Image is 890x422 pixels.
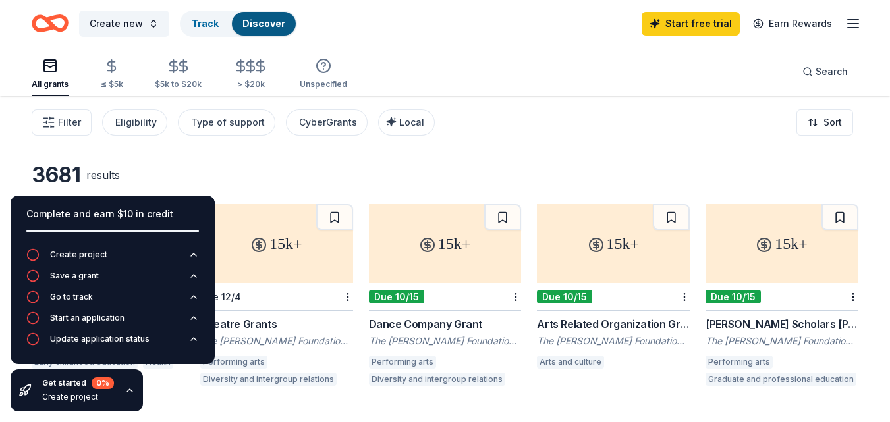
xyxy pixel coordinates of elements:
[42,392,114,402] div: Create project
[200,204,353,283] div: 15k+
[155,53,202,96] button: $5k to $20k
[155,79,202,90] div: $5k to $20k
[537,204,690,373] a: 15k+Due 10/15Arts Related Organization GrantThe [PERSON_NAME] Foundation, Inc.Arts and culture
[300,79,347,90] div: Unspecified
[58,115,81,130] span: Filter
[399,117,424,128] span: Local
[102,109,167,136] button: Eligibility
[200,356,267,369] div: Performing arts
[286,109,368,136] button: CyberGrants
[26,332,199,354] button: Update application status
[191,115,265,130] div: Type of support
[369,373,505,386] div: Diversity and intergroup relations
[369,204,522,283] div: 15k+
[26,248,199,269] button: Create project
[537,316,690,332] div: Arts Related Organization Grant
[300,53,347,96] button: Unspecified
[32,79,69,90] div: All grants
[378,109,435,136] button: Local
[200,204,353,390] a: 15k+Due 12/4Theatre GrantsThe [PERSON_NAME] Foundation, Inc.Performing artsDiversity and intergro...
[706,290,761,303] div: Due 10/15
[79,11,169,37] button: Create new
[32,109,92,136] button: Filter
[792,59,858,85] button: Search
[32,53,69,96] button: All grants
[706,204,858,283] div: 15k+
[369,316,522,332] div: Dance Company Grant
[796,109,853,136] button: Sort
[92,377,114,389] div: 0 %
[26,290,199,311] button: Go to track
[200,373,337,386] div: Diversity and intergroup relations
[115,115,157,130] div: Eligibility
[706,204,858,390] a: 15k+Due 10/15[PERSON_NAME] Scholars [PERSON_NAME]The [PERSON_NAME] Foundation, Inc.Performing art...
[537,290,592,303] div: Due 10/15
[26,206,199,222] div: Complete and earn $10 in credit
[816,64,848,80] span: Search
[100,79,123,90] div: ≤ $5k
[50,292,93,302] div: Go to track
[26,311,199,332] button: Start an application
[42,377,114,389] div: Get started
[706,373,856,386] div: Graduate and professional education
[32,8,69,39] a: Home
[369,290,424,303] div: Due 10/15
[233,79,268,90] div: > $20k
[642,12,740,36] a: Start free trial
[369,356,436,369] div: Performing arts
[200,334,353,348] div: The [PERSON_NAME] Foundation, Inc.
[823,115,842,130] span: Sort
[200,316,353,332] div: Theatre Grants
[100,53,123,96] button: ≤ $5k
[242,18,285,29] a: Discover
[192,18,219,29] a: Track
[537,356,604,369] div: Arts and culture
[369,204,522,390] a: 15k+Due 10/15Dance Company GrantThe [PERSON_NAME] Foundation, Inc.Performing artsDiversity and in...
[50,250,107,260] div: Create project
[50,313,125,323] div: Start an application
[745,12,840,36] a: Earn Rewards
[537,204,690,283] div: 15k+
[26,269,199,290] button: Save a grant
[706,316,858,332] div: [PERSON_NAME] Scholars [PERSON_NAME]
[50,271,99,281] div: Save a grant
[32,162,81,188] div: 3681
[178,109,275,136] button: Type of support
[299,115,357,130] div: CyberGrants
[706,356,773,369] div: Performing arts
[86,167,120,183] div: results
[369,334,522,348] div: The [PERSON_NAME] Foundation, Inc.
[90,16,143,32] span: Create new
[706,334,858,348] div: The [PERSON_NAME] Foundation, Inc.
[537,334,690,348] div: The [PERSON_NAME] Foundation, Inc.
[50,334,150,344] div: Update application status
[233,53,268,96] button: > $20k
[180,11,297,37] button: TrackDiscover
